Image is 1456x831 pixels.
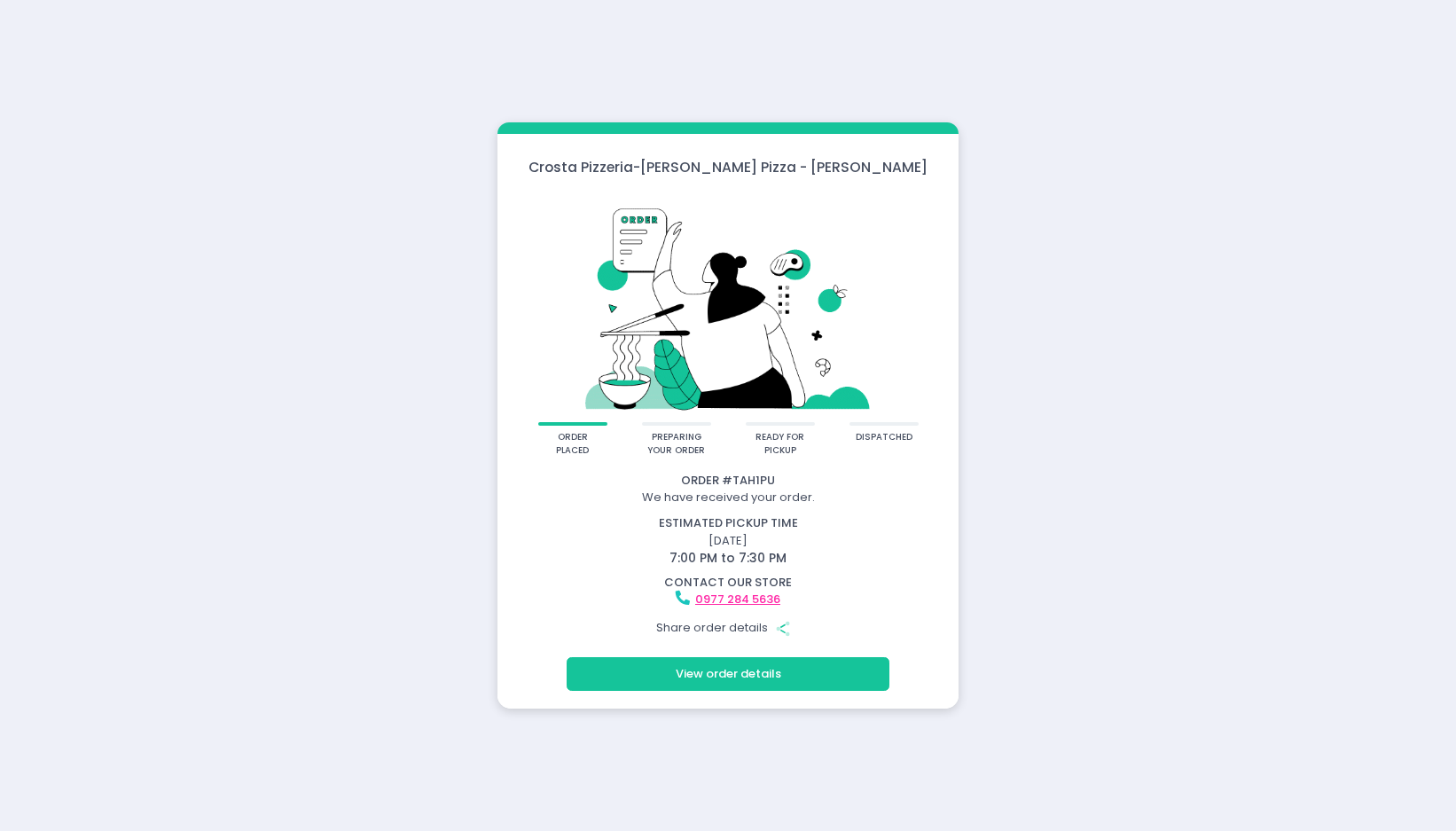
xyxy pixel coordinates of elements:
div: order placed [544,431,601,457]
button: View order details [567,657,889,691]
div: ready for pickup [751,431,809,457]
img: talkie [521,189,935,421]
div: [DATE] [489,514,967,568]
div: estimated pickup time [500,514,956,532]
div: dispatched [856,431,912,444]
div: Share order details [500,611,956,645]
div: preparing your order [647,431,705,457]
div: Order # TAH1PU [500,472,956,490]
div: Crosta Pizzeria - [PERSON_NAME] Pizza - [PERSON_NAME] [497,157,959,177]
div: We have received your order. [500,489,956,506]
span: 7:00 PM to 7:30 PM [669,549,787,567]
a: 0977 284 5636 [695,591,780,608]
div: contact our store [500,574,956,592]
